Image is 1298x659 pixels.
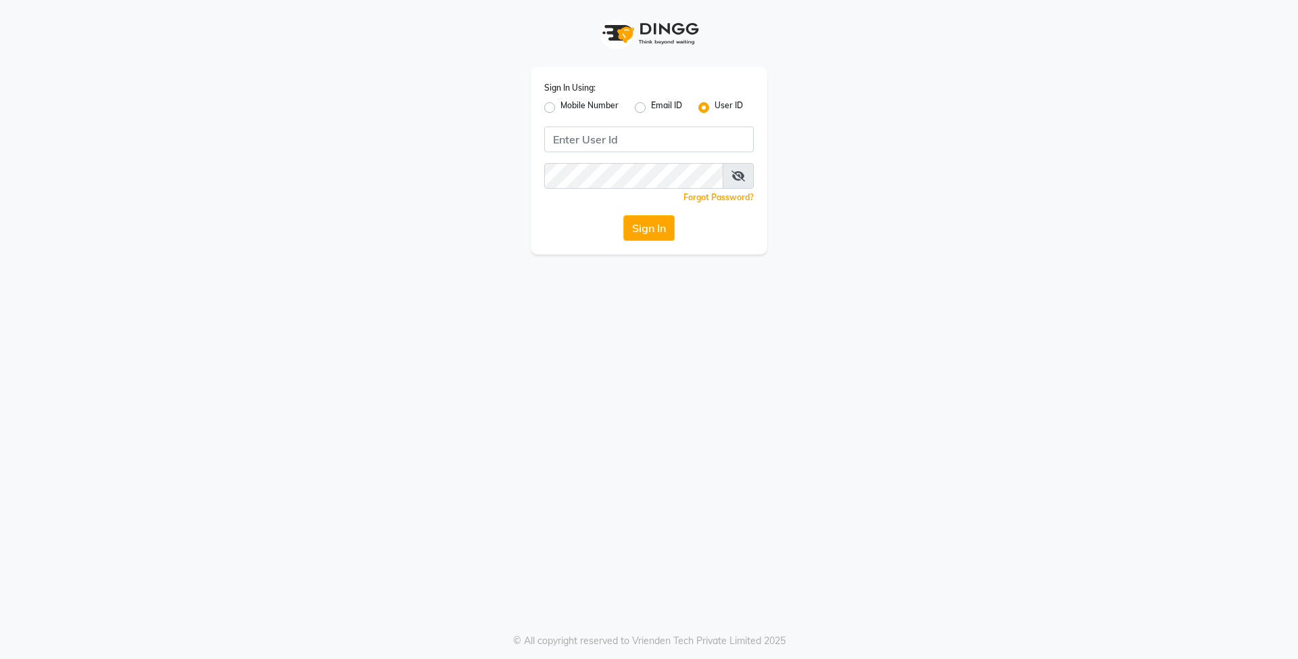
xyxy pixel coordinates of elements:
[623,215,675,241] button: Sign In
[715,99,743,116] label: User ID
[544,127,754,152] input: Username
[544,82,596,94] label: Sign In Using:
[560,99,619,116] label: Mobile Number
[544,163,723,189] input: Username
[595,14,703,53] img: logo1.svg
[683,192,754,202] a: Forgot Password?
[651,99,682,116] label: Email ID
